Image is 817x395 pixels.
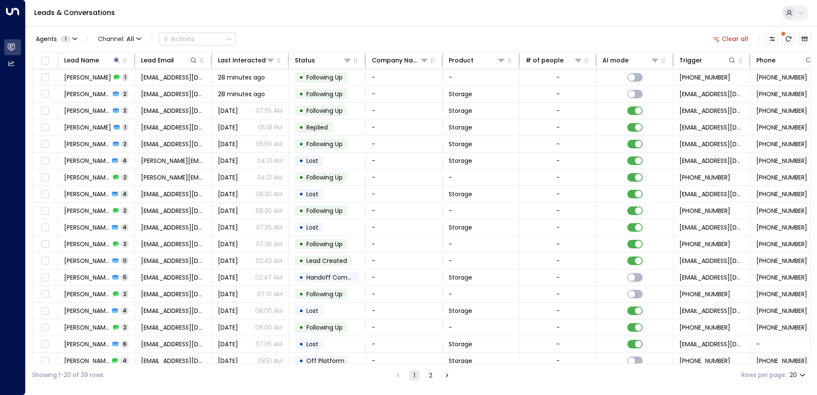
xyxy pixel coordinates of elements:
span: Aug 20, 2025 [218,223,238,232]
p: 07:35 AM [256,240,282,248]
td: - [443,203,520,219]
span: 1 [122,74,128,81]
span: Maya Williams [64,90,110,98]
span: leads@space-station.co.uk [679,190,744,198]
td: - [366,69,443,85]
p: 05:59 AM [256,140,282,148]
span: Shaun Williamson [64,256,110,265]
div: Lead Name [64,55,121,65]
td: - [443,169,520,186]
span: Storage [449,357,472,365]
div: • [299,153,303,168]
p: 07:05 AM [256,106,282,115]
span: All [126,35,134,42]
span: 4 [120,157,129,164]
span: Aug 30, 2025 [218,123,238,132]
span: Following Up [306,173,343,182]
div: Status [295,55,315,65]
span: Storage [449,340,472,348]
p: 07:05 AM [256,340,282,348]
div: Company Name [372,55,429,65]
td: - [366,203,443,219]
span: Following Up [306,90,343,98]
div: Lead Name [64,55,99,65]
div: • [299,120,303,135]
span: 28 minutes ago [218,90,265,98]
div: Status [295,55,352,65]
span: Toggle select row [40,239,50,250]
span: jhswaine@yahoo.co.uk [141,323,206,332]
span: ernest.williams2015@yahoo.co.uk [141,173,206,182]
div: Last Interacted [218,55,266,65]
span: Storage [449,140,472,148]
button: Channel:All [94,33,145,45]
span: Aug 05, 2025 [218,290,238,298]
span: Following Up [306,290,343,298]
span: shaunw1994@icloud.com [141,240,206,248]
span: 1 [60,35,71,42]
span: leads@space-station.co.uk [679,106,744,115]
span: Lost [306,223,318,232]
p: 02:47 AM [255,273,282,282]
span: +447731401419 [756,106,807,115]
span: 2 [121,90,129,97]
span: jhswaine@yahoo.co.uk [141,307,206,315]
span: Toggle select row [40,106,50,116]
button: Archived Leads [799,33,811,45]
div: AI mode [602,55,659,65]
div: Lead Email [141,55,174,65]
nav: pagination navigation [393,370,453,380]
span: bunkie_cw@hotmail.com [141,290,206,298]
span: Aug 09, 2025 [218,256,238,265]
span: Ernest Williams [64,173,110,182]
span: Jane Williams [64,323,110,332]
span: Mica Williams [64,106,110,115]
div: - [556,290,560,298]
p: 08:30 AM [256,190,282,198]
span: Aug 28, 2025 [218,156,238,165]
td: - [366,86,443,102]
span: Lead Created [306,256,347,265]
span: Lost [306,340,318,348]
div: Product [449,55,505,65]
span: Aug 02, 2025 [218,323,238,332]
div: Button group with a nested menu [159,32,236,45]
div: • [299,354,303,368]
span: Toggle select row [40,172,50,183]
td: - [366,253,443,269]
span: shaunw1994@icloud.com [141,256,206,265]
div: • [299,254,303,268]
span: bunkie_cw@hotmail.com [141,273,206,282]
div: - [556,307,560,315]
span: leads@space-station.co.uk [679,123,744,132]
span: micaswilliams@gmail.com [141,106,206,115]
div: - [556,190,560,198]
div: • [299,87,303,101]
p: 07:35 AM [256,223,282,232]
td: - [366,136,443,152]
span: +447742579340 [679,206,730,215]
span: Toggle select row [40,139,50,150]
span: +447341746881 [679,323,730,332]
span: Channel: [94,33,145,45]
span: Toggle select row [40,322,50,333]
span: leads@space-station.co.uk [679,256,744,265]
span: +447447698155 [756,90,807,98]
td: - [366,269,443,286]
div: Actions [163,35,194,43]
span: +447890819888 [756,140,807,148]
span: +447380819627 [756,240,807,248]
div: 20 [790,369,807,381]
span: 28 minutes ago [218,73,265,82]
span: Following Up [306,323,343,332]
span: Aug 05, 2025 [218,307,238,315]
span: Gail Williamson [64,340,110,348]
span: Lost [306,190,318,198]
span: Toggle select all [40,56,50,66]
span: +447341746881 [756,307,807,315]
span: Toggle select row [40,289,50,300]
div: • [299,103,303,118]
span: Lost [306,307,318,315]
span: mayathedivine@gmail.com [141,73,206,82]
span: Toggle select row [40,272,50,283]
